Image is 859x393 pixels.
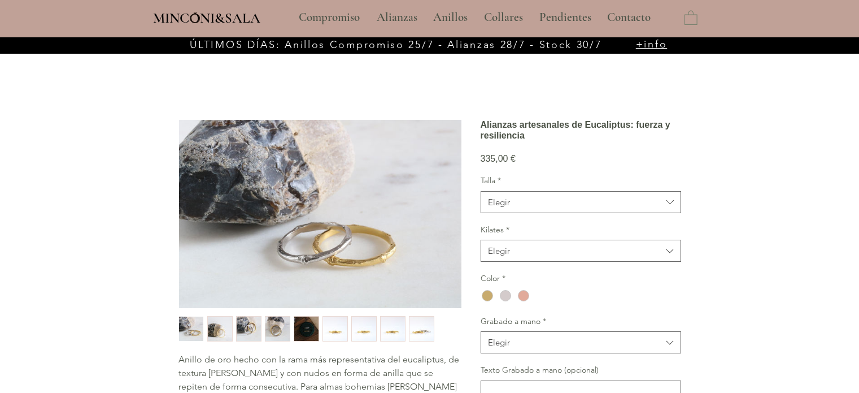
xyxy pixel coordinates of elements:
a: Compromiso [290,3,368,32]
span: ÚLTIMOS DÍAS: Anillos Compromiso 25/7 - Alianzas 28/7 - Stock 30/7 [190,38,601,51]
button: Miniatura: Alianzas artesanales Minconi Sala [178,316,204,342]
button: Miniatura: Alianzas artesanales Minconi Sala [207,316,233,342]
img: Alianzas artesanales Minconi Sala [179,120,461,308]
img: Miniatura: Alianzas artesanales Minconi Sala [179,317,203,341]
a: Contacto [599,3,660,32]
label: Grabado a mano [481,316,681,327]
h1: Alianzas artesanales de Eucaliptus: fuerza y resiliencia [481,119,681,141]
p: Compromiso [293,3,365,32]
img: Miniatura: Alianzas artesanales Minconi Sala [265,317,290,341]
p: Collares [478,3,529,32]
nav: Sitio [268,3,682,32]
label: Talla [481,175,681,187]
button: Miniatura: Alianzas artesanales Minconi Sala [322,316,348,342]
img: Minconi Sala [190,12,200,23]
button: Miniatura: Alianzas artesanales Minconi Sala [380,316,405,342]
label: Texto Grabado a mano (opcional) [481,365,681,376]
img: Miniatura: Alianzas artesanales Minconi Sala [409,317,434,341]
img: Miniatura: Alianzas artesanales Minconi Sala [237,317,261,341]
a: Pendientes [531,3,599,32]
img: Miniatura: Alianzas artesanales Minconi Sala [323,317,347,341]
div: Elegir [488,336,510,348]
p: Contacto [601,3,656,32]
label: Kilates [481,224,681,236]
button: Grabado a mano [481,331,681,353]
img: Miniatura: Alianzas artesanales Minconi Sala [352,317,376,341]
legend: Color [481,273,505,284]
button: Miniatura: Alianzas artesanales Minconi Sala [236,316,261,342]
button: Miniatura: Alianzas artesanales Minconi Sala [351,316,377,342]
a: Anillos [425,3,476,32]
a: Collares [476,3,531,32]
img: Miniatura: Alianzas artesanales Minconi Sala [381,317,405,341]
a: MINCONI&SALA [153,7,260,26]
p: Anillos [428,3,473,32]
img: Miniatura: Alianzas artesanales Minconi Sala [208,317,232,341]
span: MINCONI&SALA [153,10,260,27]
p: Pendientes [534,3,597,32]
img: Miniatura: Alianzas artesanales Minconi Sala [294,317,319,341]
a: +info [636,38,668,50]
span: 335,00 € [481,154,516,163]
div: Elegir [488,196,510,208]
a: Alianzas [368,3,425,32]
button: Talla [481,191,681,213]
button: Kilates [481,240,681,262]
p: Alianzas [371,3,423,32]
div: Elegir [488,245,510,257]
button: Alianzas artesanales Minconi SalaAgrandar [178,119,462,309]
